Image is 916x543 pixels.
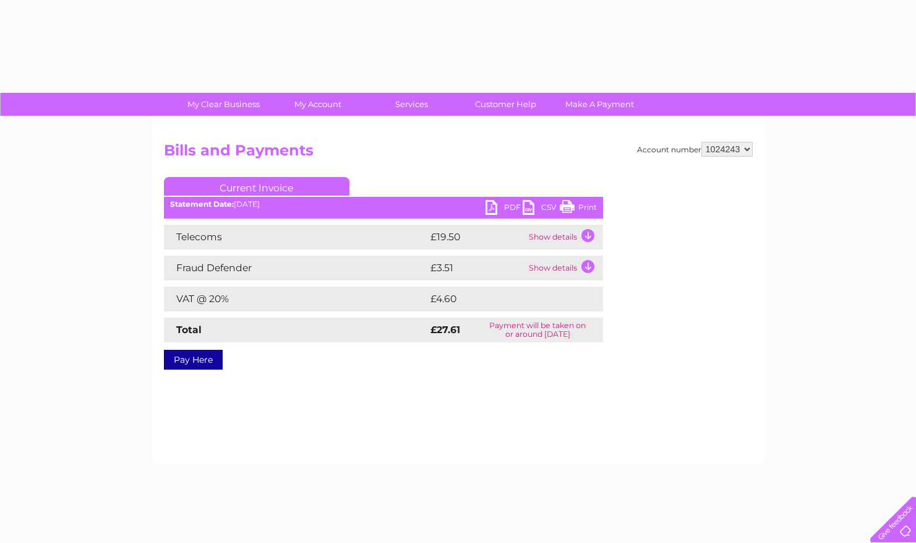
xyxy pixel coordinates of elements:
div: Account number [637,142,753,157]
a: Customer Help [455,93,557,116]
b: Statement Date: [170,199,234,209]
div: [DATE] [164,200,603,209]
a: PDF [486,200,523,218]
a: Pay Here [164,350,223,370]
td: £3.51 [427,256,526,280]
a: Services [361,93,463,116]
td: VAT @ 20% [164,287,427,311]
td: Show details [526,256,603,280]
a: CSV [523,200,560,218]
a: My Clear Business [173,93,275,116]
strong: Total [176,324,202,336]
td: Fraud Defender [164,256,427,280]
td: £19.50 [427,225,526,250]
h2: Bills and Payments [164,142,753,165]
td: £4.60 [427,287,575,311]
a: Print [560,200,597,218]
strong: £27.61 [430,324,460,336]
td: Show details [526,225,603,250]
a: My Account [267,93,369,116]
td: Telecoms [164,225,427,250]
a: Current Invoice [164,177,349,196]
a: Make A Payment [549,93,651,116]
td: Payment will be taken on or around [DATE] [473,318,602,342]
